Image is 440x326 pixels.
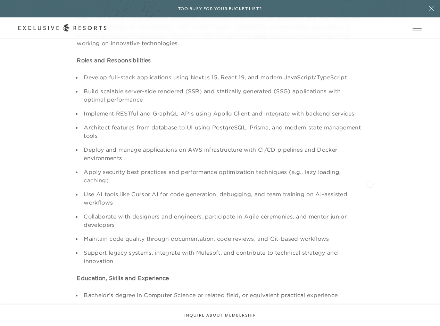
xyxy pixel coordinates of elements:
[82,168,363,184] li: Apply security best practices and performance optimization techniques (e.g., lazy loading, caching)
[82,234,363,243] li: Maintain code quality through documentation, code reviews, and Git-based workflows
[82,123,363,140] li: Architect features from database to UI using PostgreSQL, Prisma, and modern state management tools
[82,291,363,299] li: Bachelor’s degree in Computer Science or related field, or equivalent practical experience
[82,190,363,207] li: Use AI tools like Cursor AI for code generation, debugging, and team training on AI-assisted work...
[77,57,151,64] strong: Roles and Responsibilities
[77,275,169,281] strong: Education, Skills and Experience
[82,248,363,265] li: Support legacy systems, integrate with Mulesoft, and contribute to technical strategy and innovation
[82,109,363,118] li: Implement RESTful and GraphQL APIs using Apollo Client and integrate with backend services
[82,212,363,229] li: Collaborate with designers and engineers, participate in Agile ceremonies, and mentor junior deve...
[82,145,363,162] li: Deploy and manage applications on AWS infrastructure with CI/CD pipelines and Docker environments
[178,6,262,12] h6: Too busy for your bucket list?
[82,73,363,81] li: Develop full-stack applications using Next.js 15, React 19, and modern JavaScript/TypeScript
[413,26,422,31] button: Open navigation
[82,87,363,104] li: Build scalable server-side rendered (SSR) and statically generated (SSG) applications with optima...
